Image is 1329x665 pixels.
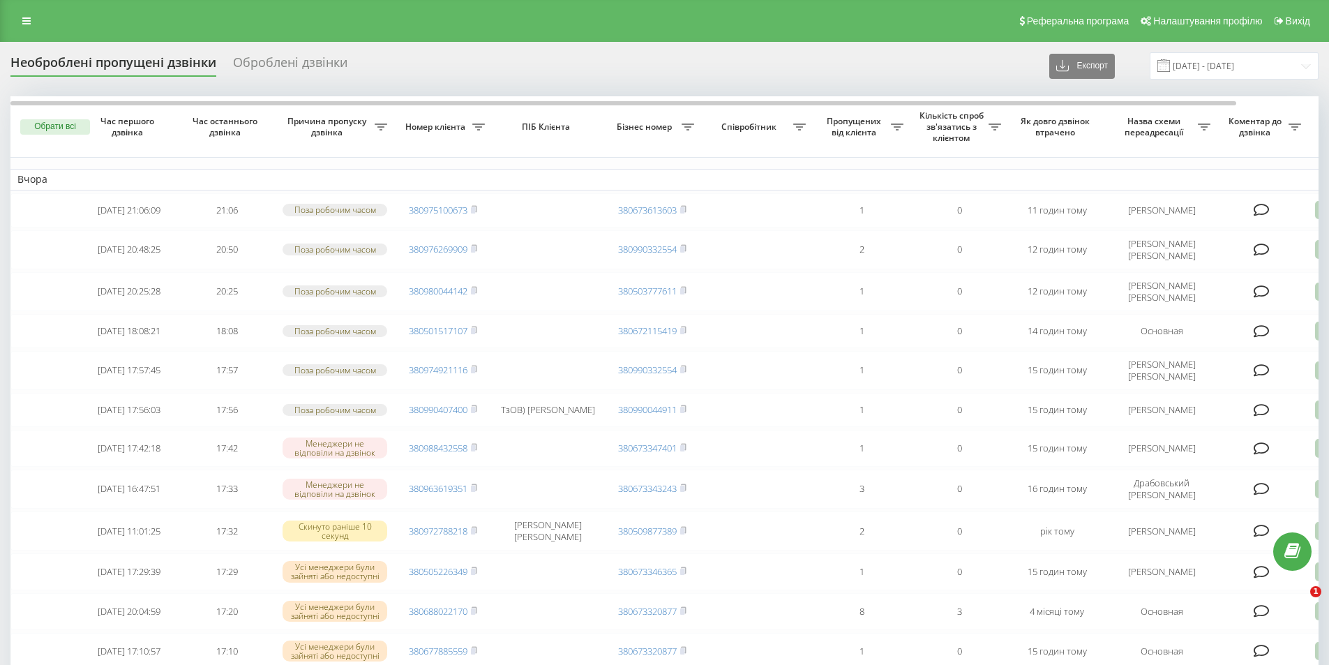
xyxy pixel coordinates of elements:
div: Оброблені дзвінки [233,55,347,77]
a: 380963619351 [409,482,467,495]
td: 12 годин тому [1008,230,1106,269]
a: 380673613603 [618,204,677,216]
span: Назва схеми переадресації [1113,116,1198,137]
td: 17:20 [178,593,276,630]
td: 0 [910,272,1008,311]
td: 15 годин тому [1008,430,1106,467]
td: [DATE] 20:25:28 [80,272,178,311]
td: 17:56 [178,393,276,427]
span: Налаштування профілю [1153,15,1262,27]
a: 380673343243 [618,482,677,495]
a: 380990044911 [618,403,677,416]
span: Час першого дзвінка [91,116,167,137]
td: [DATE] 17:57:45 [80,351,178,390]
td: 20:50 [178,230,276,269]
div: Менеджери не відповіли на дзвінок [283,479,387,500]
a: 380672115419 [618,324,677,337]
td: 17:42 [178,430,276,467]
div: Скинуто раніше 10 секунд [283,521,387,541]
td: [DATE] 17:29:39 [80,553,178,590]
button: Експорт [1049,54,1115,79]
td: [PERSON_NAME] [PERSON_NAME] [1106,230,1217,269]
a: 380972788218 [409,525,467,537]
td: [PERSON_NAME] [1106,553,1217,590]
td: [PERSON_NAME] [PERSON_NAME] [1106,272,1217,311]
td: [DATE] 17:56:03 [80,393,178,427]
td: 2 [813,230,910,269]
td: рік тому [1008,511,1106,551]
span: Пропущених від клієнта [820,116,891,137]
span: Бізнес номер [610,121,682,133]
td: [DATE] 17:42:18 [80,430,178,467]
span: Час останнього дзвінка [189,116,264,137]
td: ТзОВ) [PERSON_NAME] [492,393,603,427]
td: 4 місяці тому [1008,593,1106,630]
a: 380976269909 [409,243,467,255]
td: [PERSON_NAME] [1106,430,1217,467]
span: Співробітник [708,121,793,133]
span: Номер клієнта [401,121,472,133]
td: 3 [910,593,1008,630]
span: ПІБ Клієнта [504,121,592,133]
td: 14 годин тому [1008,314,1106,348]
td: 0 [910,553,1008,590]
a: 380509877389 [618,525,677,537]
td: [DATE] 20:04:59 [80,593,178,630]
td: Основная [1106,314,1217,348]
td: 2 [813,511,910,551]
button: Обрати всі [20,119,90,135]
td: [PERSON_NAME] [1106,511,1217,551]
td: 0 [910,430,1008,467]
a: 380980044142 [409,285,467,297]
div: Усі менеджери були зайняті або недоступні [283,561,387,582]
td: 1 [813,351,910,390]
td: 8 [813,593,910,630]
td: 0 [910,314,1008,348]
td: 15 годин тому [1008,351,1106,390]
td: 1 [813,272,910,311]
td: 3 [813,470,910,509]
td: [PERSON_NAME] [1106,193,1217,227]
div: Поза робочим часом [283,325,387,337]
div: Менеджери не відповіли на дзвінок [283,438,387,458]
span: Вихід [1286,15,1310,27]
td: 1 [813,314,910,348]
td: 17:32 [178,511,276,551]
a: 380990332554 [618,364,677,376]
a: 380990407400 [409,403,467,416]
a: 380677885559 [409,645,467,657]
td: [DATE] 16:47:51 [80,470,178,509]
td: Основная [1106,593,1217,630]
div: Поза робочим часом [283,364,387,376]
td: 1 [813,430,910,467]
a: 380673347401 [618,442,677,454]
div: Поза робочим часом [283,204,387,216]
a: 380673320877 [618,605,677,618]
td: 17:29 [178,553,276,590]
td: 0 [910,351,1008,390]
a: 380975100673 [409,204,467,216]
td: 0 [910,511,1008,551]
span: 1 [1310,586,1321,597]
span: Як довго дзвінок втрачено [1019,116,1095,137]
td: 0 [910,470,1008,509]
td: 11 годин тому [1008,193,1106,227]
td: 1 [813,393,910,427]
a: 380673346365 [618,565,677,578]
span: Причина пропуску дзвінка [283,116,375,137]
td: [PERSON_NAME] [PERSON_NAME] [1106,351,1217,390]
td: 1 [813,553,910,590]
td: 15 годин тому [1008,393,1106,427]
td: 18:08 [178,314,276,348]
td: 0 [910,193,1008,227]
iframe: Intercom live chat [1282,586,1315,620]
a: 380688022170 [409,605,467,618]
div: Поза робочим часом [283,404,387,416]
a: 380505226349 [409,565,467,578]
a: 380673320877 [618,645,677,657]
span: Коментар до дзвінка [1224,116,1289,137]
a: 380503777611 [618,285,677,297]
div: Усі менеджери були зайняті або недоступні [283,601,387,622]
td: [PERSON_NAME] [1106,393,1217,427]
td: 1 [813,193,910,227]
